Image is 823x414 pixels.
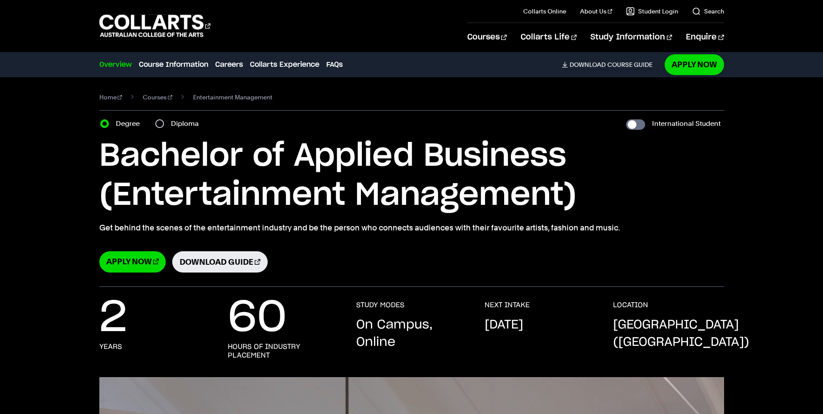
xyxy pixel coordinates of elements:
a: Apply Now [99,251,166,273]
h3: STUDY MODES [356,301,404,309]
label: International Student [652,118,721,130]
p: 2 [99,301,127,335]
a: Collarts Experience [250,59,319,70]
p: [DATE] [485,316,523,334]
a: Study Information [590,23,672,52]
span: Download [570,61,606,69]
a: About Us [580,7,612,16]
a: Student Login [626,7,678,16]
p: Get behind the scenes of the entertainment industry and be the person who connects audiences with... [99,222,724,234]
a: Courses [143,91,172,103]
h1: Bachelor of Applied Business (Entertainment Management) [99,137,724,215]
a: Enquire [686,23,724,52]
a: Collarts Life [521,23,577,52]
label: Degree [116,118,145,130]
a: Careers [215,59,243,70]
a: DownloadCourse Guide [562,61,659,69]
p: On Campus, Online [356,316,467,351]
div: Go to homepage [99,13,210,38]
label: Diploma [171,118,204,130]
h3: years [99,342,122,351]
a: Download Guide [172,251,268,273]
h3: LOCATION [613,301,648,309]
a: Search [692,7,724,16]
a: FAQs [326,59,343,70]
a: Collarts Online [523,7,566,16]
a: Course Information [139,59,208,70]
h3: NEXT INTAKE [485,301,530,309]
p: 60 [228,301,287,335]
a: Home [99,91,122,103]
h3: hours of industry placement [228,342,339,360]
a: Courses [467,23,507,52]
a: Overview [99,59,132,70]
p: [GEOGRAPHIC_DATA] ([GEOGRAPHIC_DATA]) [613,316,749,351]
a: Apply Now [665,54,724,75]
span: Entertainment Management [193,91,272,103]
